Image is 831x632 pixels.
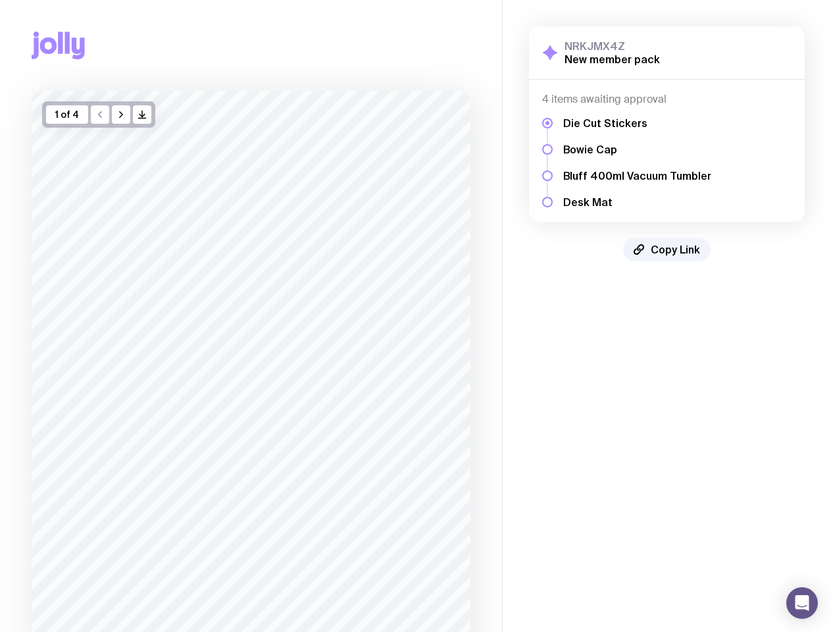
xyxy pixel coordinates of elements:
[565,53,660,66] h2: New member pack
[542,93,792,106] h4: 4 items awaiting approval
[563,143,711,156] h5: Bowie Cap
[565,39,660,53] h3: NRKJMX4Z
[139,111,146,118] g: /> />
[563,117,711,130] h5: Die Cut Stickers
[623,238,711,261] button: Copy Link
[786,587,818,619] div: Open Intercom Messenger
[563,196,711,209] h5: Desk Mat
[133,105,151,124] button: />/>
[651,243,700,256] span: Copy Link
[46,105,88,124] div: 1 of 4
[563,169,711,182] h5: Bluff 400ml Vacuum Tumbler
